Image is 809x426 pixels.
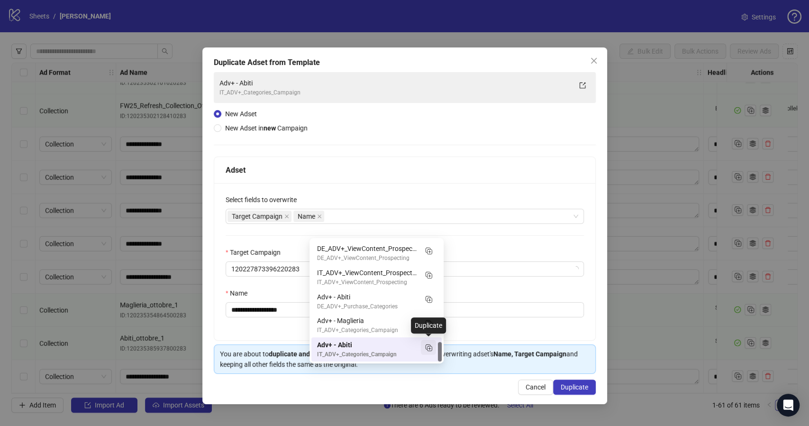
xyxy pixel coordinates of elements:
[411,317,446,333] div: Duplicate
[424,343,433,352] svg: Duplicate
[317,243,417,254] div: DE_ADV+_ViewContent_Prospecting
[424,246,433,255] svg: Duplicate
[424,270,433,279] svg: Duplicate
[573,266,579,272] span: loading
[317,278,417,287] div: IT_ADV+_ViewContent_Prospecting
[225,124,308,132] span: New Adset in Campaign
[226,194,303,205] label: Select fields to overwrite
[317,254,417,263] div: DE_ADV+_ViewContent_Prospecting
[586,53,601,68] button: Close
[311,289,442,314] div: Adv+ - Abiti
[317,268,417,278] div: IT_ADV+_ViewContent_Prospecting
[226,288,254,298] label: Name
[590,57,597,65] span: close
[227,211,291,222] span: Target Campaign
[231,262,578,276] span: 120227873396220283
[311,313,442,337] div: Adv+ - Maglieria
[493,350,566,358] strong: Name, Target Campaign
[293,211,324,222] span: Name
[298,211,315,222] span: Name
[317,326,417,335] div: IT_ADV+_Categories_Campaign
[424,294,433,304] svg: Duplicate
[579,82,585,89] span: export
[317,350,417,359] div: IT_ADV+_Categories_Campaign
[311,241,442,265] div: DE_ADV+_ViewContent_Prospecting
[317,292,417,302] div: Adv+ - Abiti
[214,57,596,68] div: Duplicate Adset from Template
[220,349,590,370] div: You are about to the selected adset without any ads, overwriting adset's and keeping all other fi...
[317,340,417,350] div: Adv+ - Abiti
[317,302,417,311] div: DE_ADV+_Purchase_Categories
[269,350,334,358] strong: duplicate and publish
[525,383,545,391] span: Cancel
[518,380,553,395] button: Cancel
[219,88,571,97] div: IT_ADV+_Categories_Campaign
[317,214,322,219] span: close
[264,124,276,132] strong: new
[226,302,584,317] input: Name
[219,78,571,88] div: Adv+ - Abiti
[226,247,287,258] label: Target Campaign
[226,164,584,176] div: Adset
[553,380,595,395] button: Duplicate
[225,110,257,118] span: New Adset
[311,337,442,361] div: Adv+ - Abiti
[317,315,417,326] div: Adv+ - Maglieria
[284,214,289,219] span: close
[232,211,282,222] span: Target Campaign
[560,383,588,391] span: Duplicate
[777,394,800,417] div: Open Intercom Messenger
[311,265,442,289] div: IT_ADV+_ViewContent_Prospecting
